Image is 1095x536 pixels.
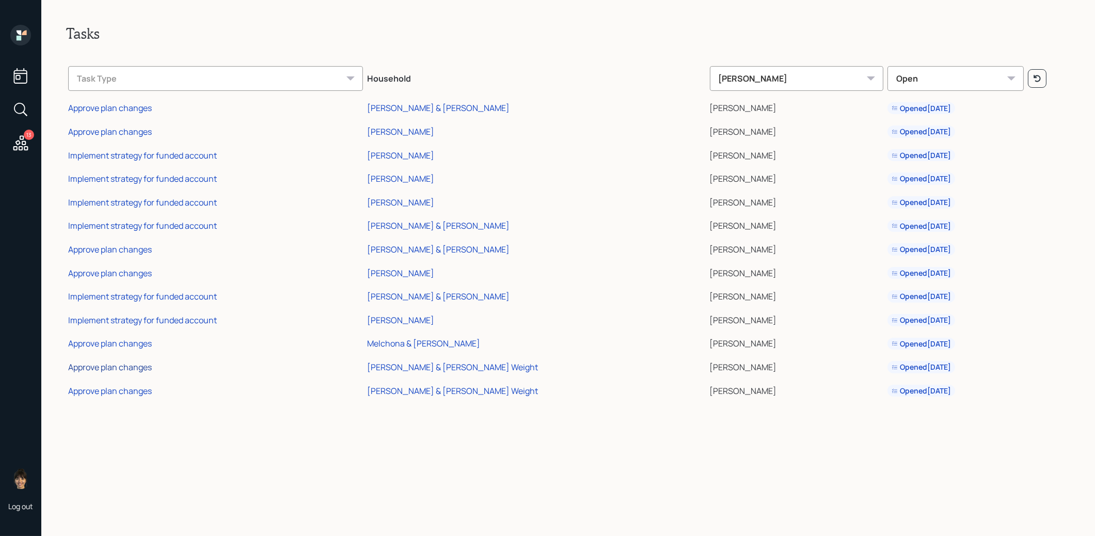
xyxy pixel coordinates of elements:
div: [PERSON_NAME] & [PERSON_NAME] [367,244,510,255]
div: [PERSON_NAME] [367,197,434,208]
div: Opened [DATE] [892,386,951,396]
div: Implement strategy for funded account [68,291,217,302]
div: Opened [DATE] [892,127,951,137]
h2: Tasks [66,25,1070,42]
div: Opened [DATE] [892,268,951,278]
div: [PERSON_NAME] & [PERSON_NAME] Weight [367,361,538,373]
div: Opened [DATE] [892,339,951,349]
div: Approve plan changes [68,361,152,373]
div: [PERSON_NAME] [367,173,434,184]
td: [PERSON_NAME] [708,307,885,330]
img: treva-nostdahl-headshot.png [10,468,31,489]
div: Opened [DATE] [892,103,951,114]
div: 13 [24,130,34,140]
div: Opened [DATE] [892,362,951,372]
div: Log out [8,501,33,511]
div: Implement strategy for funded account [68,173,217,184]
td: [PERSON_NAME] [708,377,885,401]
div: Implement strategy for funded account [68,197,217,208]
div: Approve plan changes [68,126,152,137]
div: Implement strategy for funded account [68,314,217,326]
td: [PERSON_NAME] [708,118,885,142]
div: Opened [DATE] [892,174,951,184]
td: [PERSON_NAME] [708,260,885,283]
div: [PERSON_NAME] & [PERSON_NAME] [367,220,510,231]
div: Approve plan changes [68,244,152,255]
div: Approve plan changes [68,385,152,397]
div: [PERSON_NAME] [367,150,434,161]
div: Opened [DATE] [892,315,951,325]
td: [PERSON_NAME] [708,236,885,260]
td: [PERSON_NAME] [708,189,885,213]
div: Implement strategy for funded account [68,150,217,161]
td: [PERSON_NAME] [708,142,885,166]
div: Opened [DATE] [892,244,951,255]
div: Approve plan changes [68,338,152,349]
div: [PERSON_NAME] [367,267,434,279]
td: [PERSON_NAME] [708,165,885,189]
div: Implement strategy for funded account [68,220,217,231]
div: Opened [DATE] [892,197,951,208]
div: [PERSON_NAME] & [PERSON_NAME] [367,291,510,302]
div: [PERSON_NAME] [367,314,434,326]
div: Task Type [68,66,363,91]
div: Approve plan changes [68,102,152,114]
th: Household [365,59,707,95]
div: Opened [DATE] [892,291,951,302]
td: [PERSON_NAME] [708,330,885,354]
div: Melchona & [PERSON_NAME] [367,338,480,349]
td: [PERSON_NAME] [708,213,885,237]
div: Approve plan changes [68,267,152,279]
div: [PERSON_NAME] & [PERSON_NAME] [367,102,510,114]
div: Open [887,66,1024,91]
div: [PERSON_NAME] & [PERSON_NAME] Weight [367,385,538,397]
div: Opened [DATE] [892,221,951,231]
div: Opened [DATE] [892,150,951,161]
td: [PERSON_NAME] [708,95,885,119]
td: [PERSON_NAME] [708,354,885,377]
td: [PERSON_NAME] [708,283,885,307]
div: [PERSON_NAME] [367,126,434,137]
div: [PERSON_NAME] [710,66,883,91]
